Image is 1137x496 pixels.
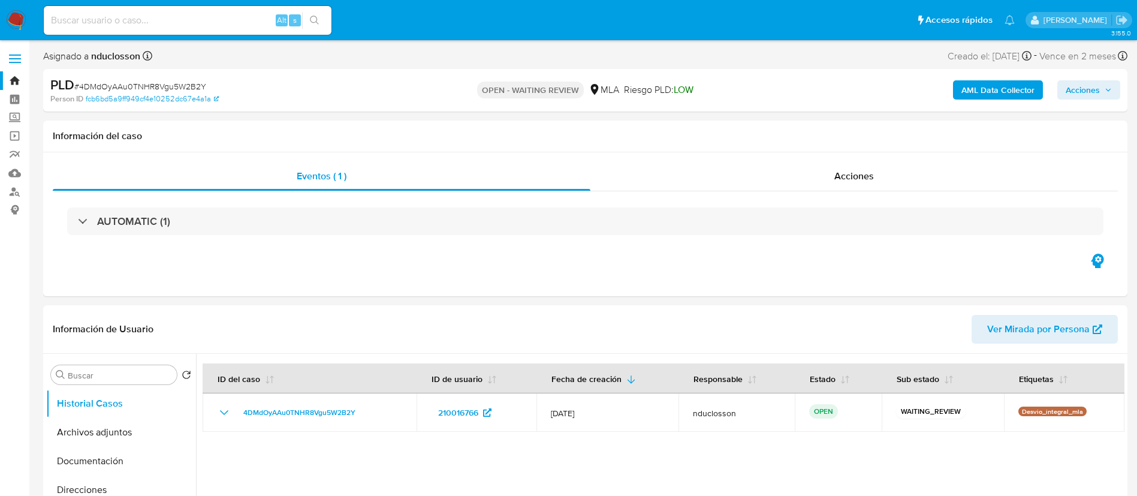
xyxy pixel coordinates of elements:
button: Acciones [1057,80,1120,100]
h3: AUTOMATIC (1) [97,215,170,228]
div: Creado el: [DATE] [948,48,1032,64]
button: search-icon [302,12,327,29]
b: AML Data Collector [961,80,1035,100]
input: Buscar [68,370,172,381]
button: Volver al orden por defecto [182,370,191,383]
span: s [293,14,297,26]
div: MLA [589,83,619,97]
span: Acciones [834,169,874,183]
p: OPEN - WAITING REVIEW [477,82,584,98]
span: Ver Mirada por Persona [987,315,1090,344]
b: PLD [50,75,74,94]
span: Asignado a [43,50,140,63]
button: Historial Casos [46,389,196,418]
span: Riesgo PLD: [624,83,693,97]
b: Person ID [50,94,83,104]
span: Acciones [1066,80,1100,100]
h1: Información de Usuario [53,323,153,335]
button: Documentación [46,447,196,476]
span: Alt [277,14,286,26]
b: nduclosson [89,49,140,63]
button: Buscar [56,370,65,380]
h1: Información del caso [53,130,1118,142]
span: Accesos rápidos [925,14,993,26]
span: # 4DMdOyAAu0TNHR8Vgu5W2B2Y [74,80,206,92]
span: - [1034,48,1037,64]
a: fcb6bd5a9ff949cf4e10252dc67e4a1a [86,94,219,104]
span: Vence en 2 meses [1039,50,1116,63]
button: Ver Mirada por Persona [972,315,1118,344]
div: AUTOMATIC (1) [67,208,1103,235]
button: AML Data Collector [953,80,1043,100]
span: Eventos ( 1 ) [297,169,346,183]
a: Notificaciones [1005,15,1015,25]
p: nicolas.duclosson@mercadolibre.com [1043,14,1111,26]
input: Buscar usuario o caso... [44,13,331,28]
a: Salir [1115,14,1128,26]
span: LOW [674,83,693,97]
button: Archivos adjuntos [46,418,196,447]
